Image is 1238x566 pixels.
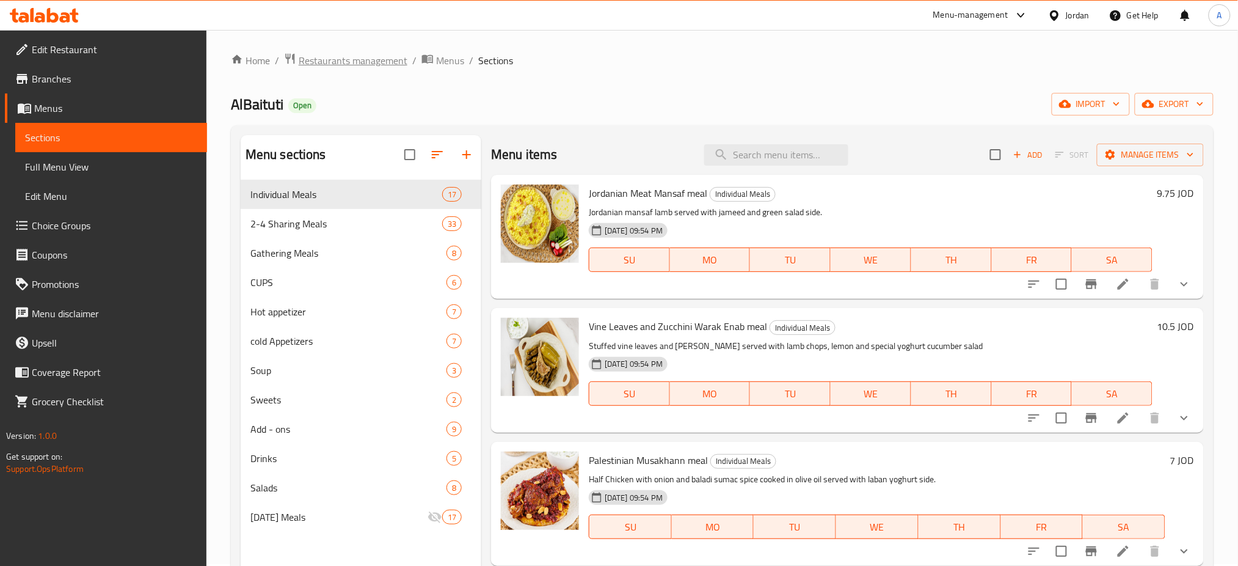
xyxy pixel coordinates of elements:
span: Full Menu View [25,160,197,174]
span: export [1145,97,1204,112]
span: Select all sections [397,142,423,167]
div: items [446,392,462,407]
div: Jordan [1066,9,1090,22]
a: Sections [15,123,207,152]
span: Individual Meals [250,187,442,202]
button: WE [831,381,911,406]
button: show more [1170,537,1199,566]
span: Individual Meals [711,454,776,468]
span: Palestinian Musakhann meal [589,451,708,469]
button: export [1135,93,1214,116]
span: Sections [478,53,513,68]
span: 2 [447,394,461,406]
span: Sort sections [423,140,452,169]
span: SU [594,518,667,536]
div: items [446,275,462,290]
button: sort-choices [1019,270,1049,299]
div: Individual Meals [710,187,776,202]
span: Sweets [250,392,446,407]
div: items [442,510,462,524]
a: Restaurants management [284,53,407,68]
span: TH [916,251,987,269]
span: SU [594,251,665,269]
div: Drinks [250,451,446,466]
span: Hot appetizer [250,304,446,319]
svg: Inactive section [428,510,442,524]
span: Edit Restaurant [32,42,197,57]
div: Add - ons9 [241,414,481,444]
span: A [1217,9,1222,22]
button: SU [589,248,670,272]
span: AlBaituti [231,90,283,118]
span: Upsell [32,336,197,350]
div: Salads [250,480,446,495]
div: 2-4 Sharing Meals33 [241,209,481,238]
div: Gathering Meals [250,246,446,260]
span: Add [1011,148,1044,162]
a: Grocery Checklist [5,387,207,416]
svg: Show Choices [1177,277,1192,292]
div: items [446,246,462,260]
button: SU [589,381,670,406]
span: Sections [25,130,197,145]
li: / [412,53,417,68]
span: Soup [250,363,446,378]
div: Individual Meals [710,454,776,469]
span: WE [841,518,914,536]
span: 7 [447,306,461,318]
div: [DATE] Meals17 [241,502,481,532]
img: Jordanian Meat Mansaf meal [501,185,579,263]
button: TH [919,515,1001,539]
span: Select to update [1049,538,1074,564]
span: Menu disclaimer [32,306,197,321]
nav: breadcrumb [231,53,1214,68]
div: cold Appetizers [250,334,446,348]
a: Menus [5,94,207,123]
span: [DATE] Meals [250,510,428,524]
div: Menu-management [933,8,1008,23]
span: Open [288,100,316,111]
img: Vine Leaves and Zucchini Warak Enab meal [501,318,579,396]
span: FR [997,251,1068,269]
span: TU [759,518,831,536]
button: Add section [452,140,481,169]
svg: Show Choices [1177,411,1192,425]
button: sort-choices [1019,403,1049,433]
div: CUPS [250,275,446,290]
span: 2-4 Sharing Meals [250,216,442,231]
span: TH [916,385,987,403]
button: TU [750,381,831,406]
button: Add [1008,145,1047,164]
div: Gathering Meals8 [241,238,481,268]
span: [DATE] 09:54 PM [600,492,668,504]
div: items [446,304,462,319]
span: Individual Meals [770,321,835,335]
span: [DATE] 09:54 PM [600,225,668,237]
button: FR [992,248,1072,272]
a: Coverage Report [5,358,207,387]
button: TH [911,381,992,406]
p: Stuffed vine leaves and [PERSON_NAME] served with lamb chops, lemon and special yoghurt cucumber ... [589,339,1152,354]
div: CUPS6 [241,268,481,297]
span: Select to update [1049,271,1074,297]
span: SU [594,385,665,403]
h6: 7 JOD [1170,452,1194,469]
div: items [446,334,462,348]
div: Drinks5 [241,444,481,473]
button: delete [1140,270,1170,299]
span: Grocery Checklist [32,394,197,409]
span: Promotions [32,277,197,292]
div: cold Appetizers7 [241,326,481,356]
a: Full Menu View [15,152,207,182]
div: Individual Meals [770,320,836,335]
span: Jordanian Meat Mansaf meal [589,184,707,202]
button: TH [911,248,992,272]
button: TU [754,515,836,539]
span: FR [997,385,1068,403]
a: Edit menu item [1116,277,1131,292]
span: Vine Leaves and Zucchini Warak Enab meal [589,317,767,336]
span: FR [1006,518,1079,536]
span: 1.0.0 [38,428,57,444]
